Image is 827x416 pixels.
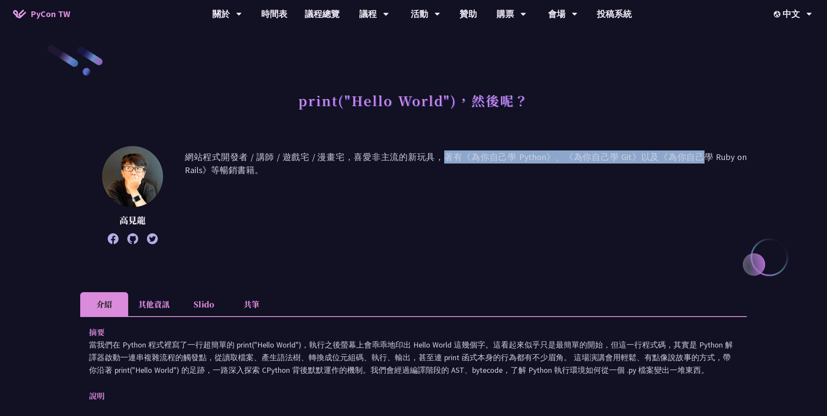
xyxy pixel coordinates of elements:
span: PyCon TW [31,7,70,20]
img: 高見龍 [102,146,163,207]
li: 介紹 [80,292,128,316]
img: Locale Icon [774,11,783,17]
p: 摘要 [89,326,721,338]
img: Home icon of PyCon TW 2025 [13,10,26,18]
li: 共筆 [228,292,276,316]
li: Slido [180,292,228,316]
p: 網站程式開發者 / 講師 / 遊戲宅 / 漫畫宅，喜愛非主流的新玩具，著有《為你自己學 Python》、《為你自己學 Git》以及《為你自己學 Ruby on Rails》等暢銷書籍。 [185,150,747,240]
p: 當我們在 Python 程式裡寫了一行超簡單的 print("Hello World")，執行之後螢幕上會乖乖地印出 Hello World 這幾個字。這看起來似乎只是最簡單的開始，但這一行程式... [89,338,738,376]
h1: print("Hello World")，然後呢？ [298,87,529,113]
a: PyCon TW [4,3,79,25]
li: 其他資訊 [128,292,180,316]
p: 說明 [89,389,721,402]
p: 高見龍 [102,214,163,227]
